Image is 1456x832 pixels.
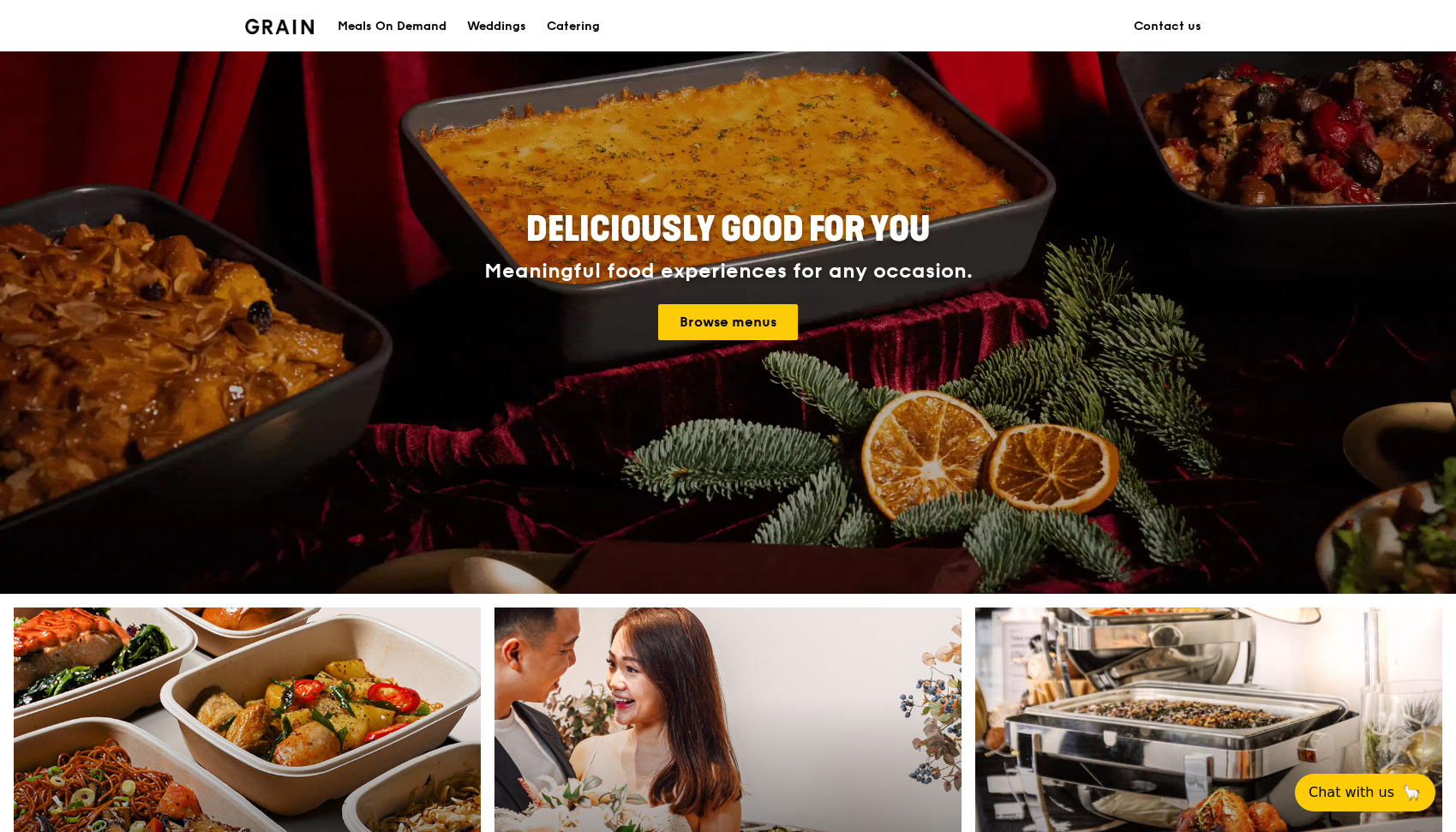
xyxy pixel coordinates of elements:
[536,1,610,52] a: Catering
[420,260,1037,284] div: Meaningful food experiences for any occasion.
[245,19,315,34] img: Grain
[338,1,446,52] div: Meals On Demand
[1401,782,1422,803] span: 🦙
[1295,774,1435,811] button: Chat with us🦙
[658,304,798,340] a: Browse menus
[547,1,600,52] div: Catering
[526,209,930,250] span: Deliciously good for you
[467,1,526,52] div: Weddings
[457,1,536,52] a: Weddings
[1123,1,1212,52] a: Contact us
[1309,782,1394,803] span: Chat with us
